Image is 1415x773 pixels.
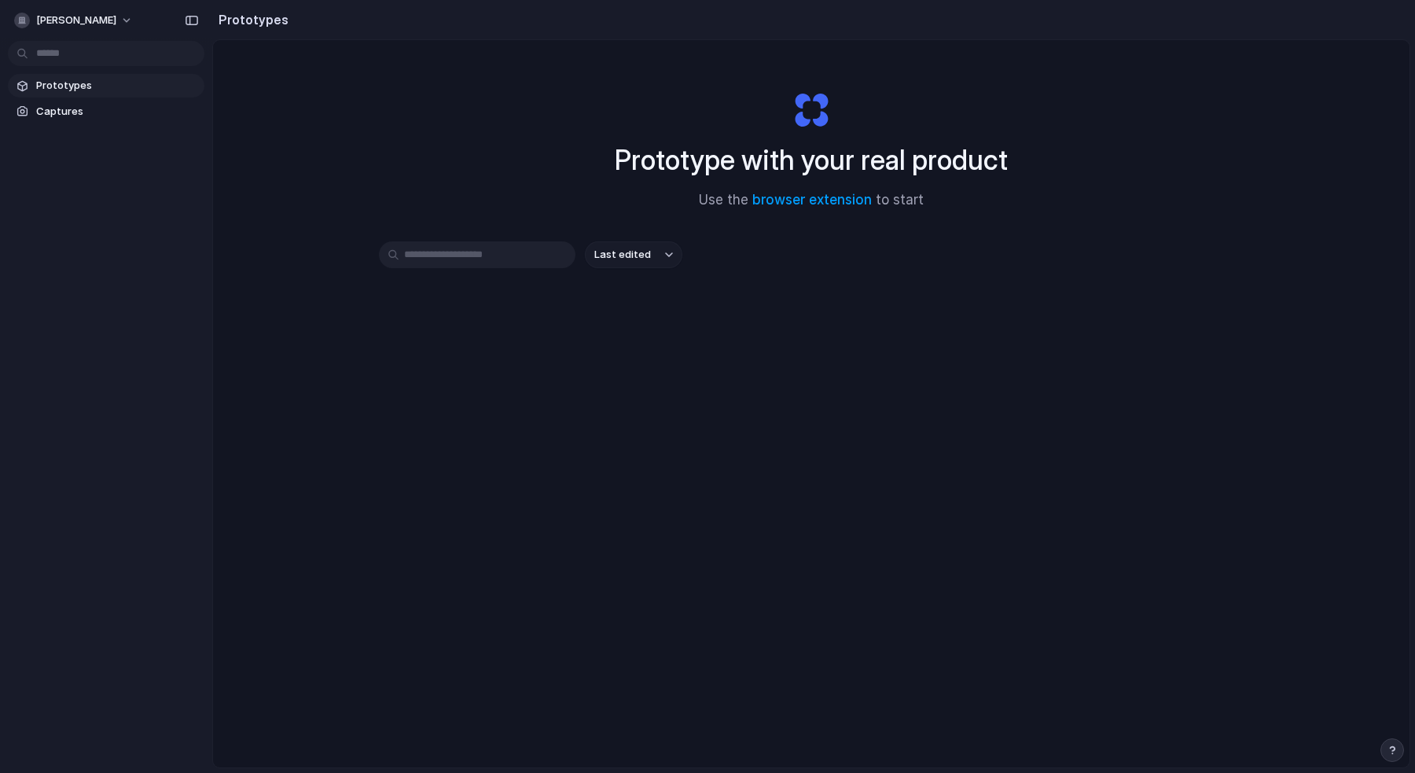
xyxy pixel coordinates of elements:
a: Captures [8,100,204,123]
button: Last edited [585,241,682,268]
a: browser extension [752,192,872,208]
span: [PERSON_NAME] [36,13,116,28]
span: Prototypes [36,78,198,94]
h2: Prototypes [212,10,289,29]
a: Prototypes [8,74,204,98]
span: Last edited [594,247,651,263]
h1: Prototype with your real product [615,139,1008,181]
span: Use the to start [699,190,924,211]
span: Captures [36,104,198,120]
button: [PERSON_NAME] [8,8,141,33]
